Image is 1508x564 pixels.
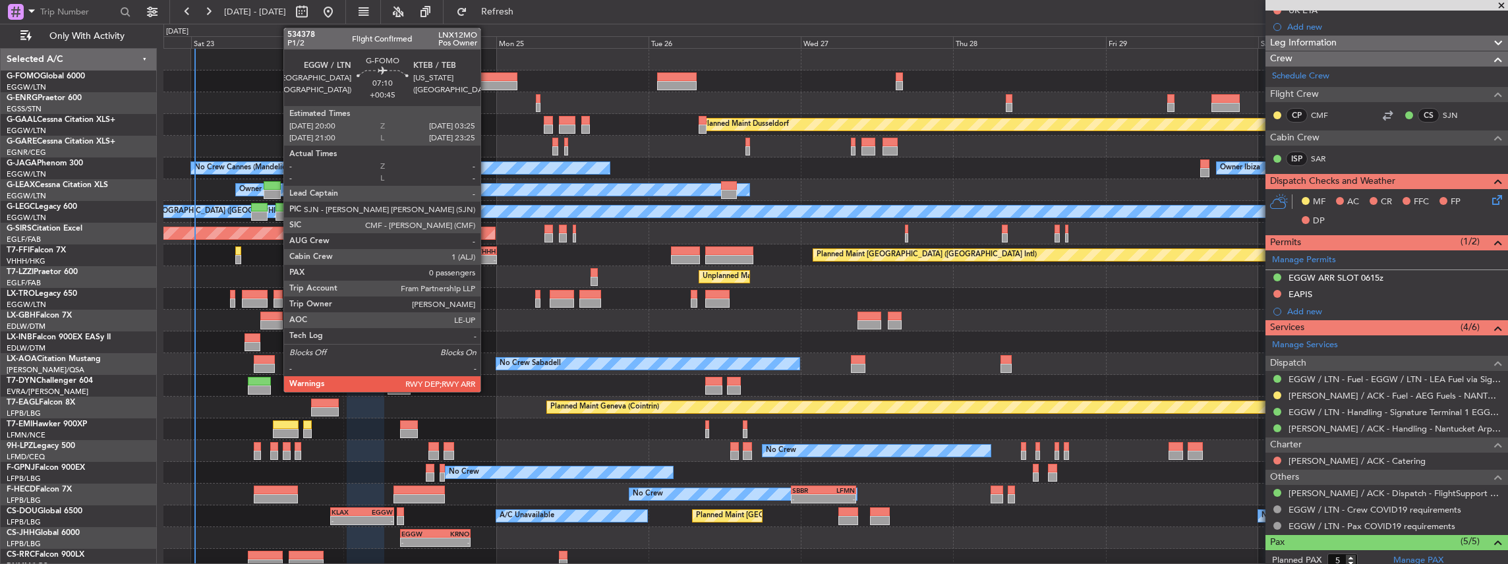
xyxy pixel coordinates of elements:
[1270,437,1302,453] span: Charter
[14,26,143,47] button: Only With Activity
[191,36,343,48] div: Sat 23
[332,517,362,524] div: -
[1289,374,1501,385] a: EGGW / LTN - Fuel - EGGW / LTN - LEA Fuel via Signature in EGGW
[7,312,72,320] a: LX-GBHFalcon 7X
[7,104,42,114] a: EGSS/STN
[7,246,66,254] a: T7-FFIFalcon 7X
[7,551,35,559] span: CS-RRC
[550,397,659,417] div: Planned Maint Geneva (Cointrin)
[7,442,33,450] span: 9H-LPZ
[1289,455,1426,466] a: [PERSON_NAME] / ACK - Catering
[1270,470,1299,485] span: Others
[362,508,393,516] div: EGGW
[1272,70,1329,83] a: Schedule Crew
[649,36,801,48] div: Tue 26
[7,169,46,179] a: EGGW/LTN
[7,399,75,407] a: T7-EAGLFalcon 8X
[1272,339,1338,352] a: Manage Services
[1289,521,1455,532] a: EGGW / LTN - Pax COVID19 requirements
[823,486,855,494] div: LFMN
[7,138,115,146] a: G-GARECessna Citation XLS+
[34,32,139,41] span: Only With Activity
[1287,21,1501,32] div: Add new
[1347,196,1359,209] span: AC
[7,94,38,102] span: G-ENRG
[7,116,37,124] span: G-GAAL
[7,268,34,276] span: T7-LZZI
[1289,289,1312,300] div: EAPIS
[7,322,45,331] a: EDLW/DTM
[1220,158,1260,178] div: Owner Ibiza
[1286,108,1308,123] div: CP
[7,539,41,549] a: LFPB/LBG
[801,36,953,48] div: Wed 27
[823,495,855,503] div: -
[7,529,35,537] span: CS-JHH
[1414,196,1429,209] span: FFC
[7,290,35,298] span: LX-TRO
[1289,423,1501,434] a: [PERSON_NAME] / ACK - Handling - Nantucket Arpt Ops [PERSON_NAME] / ACK
[1313,215,1325,228] span: DP
[1313,196,1325,209] span: MF
[470,7,525,16] span: Refresh
[7,486,36,493] span: F-HECD
[1270,130,1319,146] span: Cabin Crew
[7,430,45,440] a: LFMN/NCE
[7,377,36,385] span: T7-DYN
[449,463,479,482] div: No Crew
[1289,272,1383,283] div: EGGW ARR SLOT 0615z
[7,377,93,385] a: T7-DYNChallenger 604
[7,551,84,559] a: CS-RRCFalcon 900LX
[93,202,307,221] div: A/C Unavailable [GEOGRAPHIC_DATA] ([GEOGRAPHIC_DATA])
[343,36,496,48] div: Sun 24
[7,333,32,341] span: LX-INB
[1311,109,1341,121] a: CMF
[1451,196,1461,209] span: FP
[7,94,82,102] a: G-ENRGPraetor 600
[239,180,262,200] div: Owner
[332,508,362,516] div: KLAX
[7,256,45,266] a: VHHH/HKG
[7,343,45,353] a: EDLW/DTM
[436,538,470,546] div: -
[703,115,789,134] div: Planned Maint Dusseldorf
[1270,356,1306,371] span: Dispatch
[7,159,83,167] a: G-JAGAPhenom 300
[7,268,78,276] a: T7-LZZIPraetor 600
[7,235,41,244] a: EGLF/FAB
[7,116,115,124] a: G-GAALCessna Citation XLS+
[7,300,46,310] a: EGGW/LTN
[7,203,77,211] a: G-LEGCLegacy 600
[7,225,32,233] span: G-SIRS
[1461,235,1480,248] span: (1/2)
[1270,174,1395,189] span: Dispatch Checks and Weather
[703,267,919,287] div: Unplanned Maint [GEOGRAPHIC_DATA] ([GEOGRAPHIC_DATA])
[7,399,39,407] span: T7-EAGL
[7,72,85,80] a: G-FOMOGlobal 6000
[7,355,37,363] span: LX-AOA
[440,247,467,255] div: LTBA
[1270,320,1304,335] span: Services
[7,290,77,298] a: LX-TROLegacy 650
[7,138,37,146] span: G-GARE
[633,484,663,504] div: No Crew
[7,246,30,254] span: T7-FFI
[7,181,108,189] a: G-LEAXCessna Citation XLS
[7,529,80,537] a: CS-JHHGlobal 6000
[1270,235,1301,250] span: Permits
[40,2,116,22] input: Trip Number
[7,420,87,428] a: T7-EMIHawker 900XP
[7,72,40,80] span: G-FOMO
[7,464,85,472] a: F-GPNJFalcon 900EX
[7,365,84,375] a: [PERSON_NAME]/QSA
[792,495,824,503] div: -
[7,474,41,484] a: LFPB/LBG
[1258,36,1410,48] div: Sat 30
[792,486,824,494] div: SBBR
[7,203,35,211] span: G-LEGC
[1270,87,1319,102] span: Flight Crew
[440,256,467,264] div: -
[7,159,37,167] span: G-JAGA
[953,36,1105,48] div: Thu 28
[1311,153,1341,165] a: SAR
